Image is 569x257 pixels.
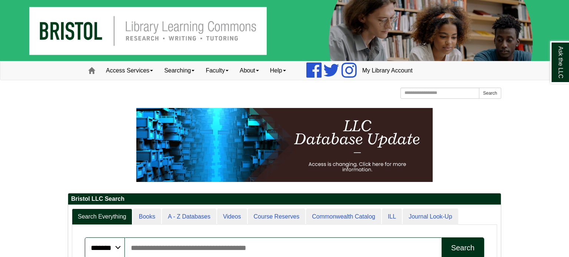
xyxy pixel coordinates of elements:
[306,209,381,225] a: Commonwealth Catalog
[162,209,216,225] a: A - Z Databases
[159,61,200,80] a: Searching
[248,209,306,225] a: Course Reserves
[200,61,234,80] a: Faculty
[100,61,159,80] a: Access Services
[264,61,292,80] a: Help
[68,193,501,205] h2: Bristol LLC Search
[72,209,132,225] a: Search Everything
[136,108,433,182] img: HTML tutorial
[479,88,501,99] button: Search
[451,244,475,252] div: Search
[133,209,161,225] a: Books
[357,61,418,80] a: My Library Account
[403,209,458,225] a: Journal Look-Up
[217,209,247,225] a: Videos
[234,61,264,80] a: About
[382,209,402,225] a: ILL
